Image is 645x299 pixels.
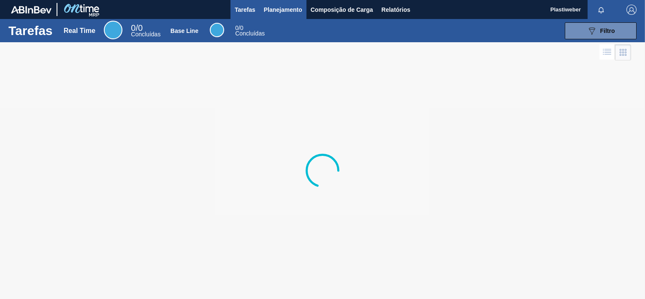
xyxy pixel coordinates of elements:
span: / 0 [131,23,143,33]
span: 0 [235,24,238,31]
span: Tarefas [235,5,255,15]
button: Notificações [588,4,615,16]
div: Base Line [235,25,265,36]
span: Composição de Carga [311,5,373,15]
span: Concluídas [131,31,160,38]
span: Concluídas [235,30,265,37]
div: Real Time [104,21,122,39]
img: Logout [626,5,637,15]
span: / 0 [235,24,243,31]
span: Planejamento [264,5,302,15]
div: Real Time [131,24,160,37]
span: Relatórios [382,5,410,15]
div: Real Time [64,27,95,35]
button: Filtro [565,22,637,39]
span: 0 [131,23,136,33]
div: Base Line [171,27,198,34]
span: Filtro [600,27,615,34]
img: TNhmsLtSVTkK8tSr43FrP2fwEKptu5GPRR3wAAAABJRU5ErkJggg== [11,6,51,14]
div: Base Line [210,23,224,37]
h1: Tarefas [8,26,53,35]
